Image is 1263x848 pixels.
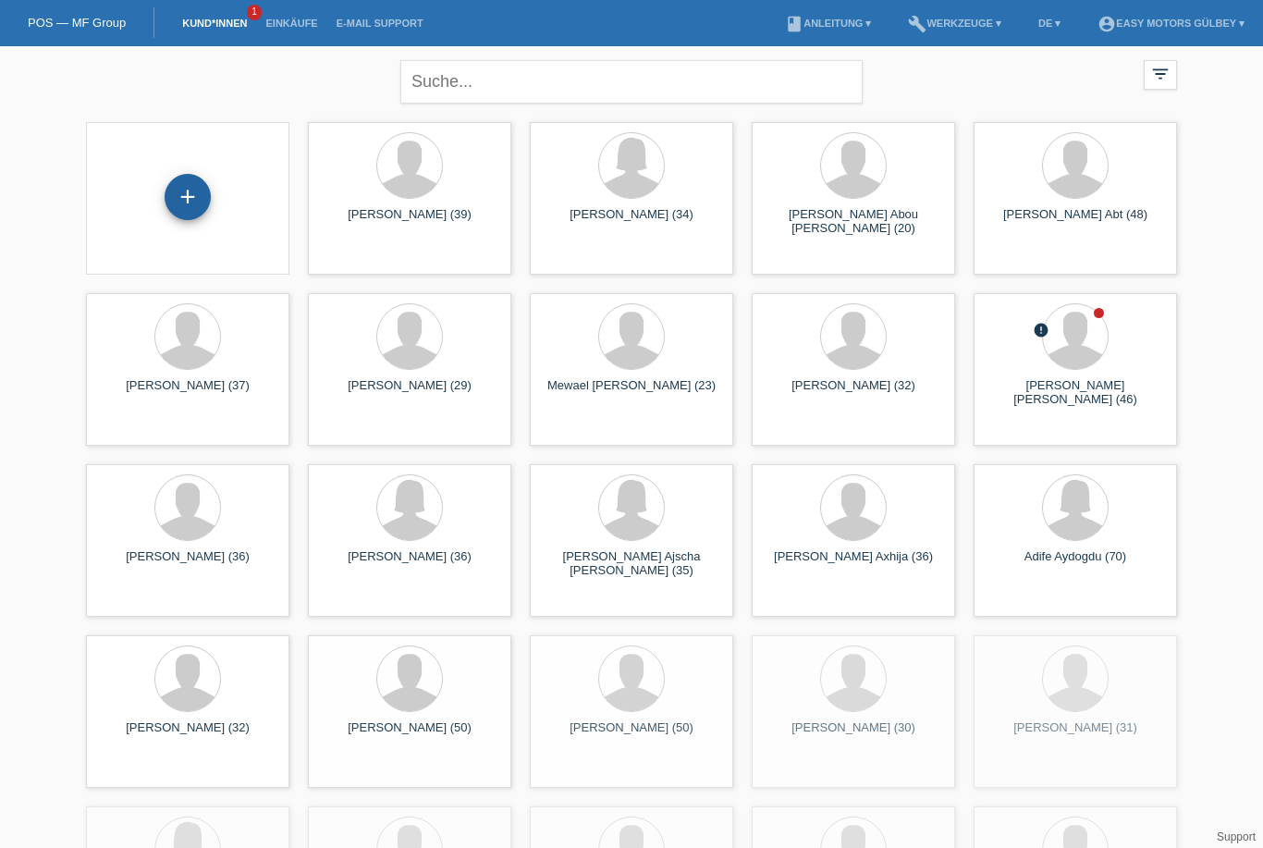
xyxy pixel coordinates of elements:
div: [PERSON_NAME] [PERSON_NAME] (46) [988,378,1162,408]
div: [PERSON_NAME] (50) [545,720,718,750]
div: [PERSON_NAME] Abou [PERSON_NAME] (20) [766,207,940,237]
div: [PERSON_NAME] (36) [323,549,497,579]
div: Unbestätigt, in Bearbeitung [1033,322,1049,341]
div: [PERSON_NAME] (37) [101,378,275,408]
a: E-Mail Support [327,18,433,29]
div: [PERSON_NAME] (34) [545,207,718,237]
a: Support [1217,830,1256,843]
a: Einkäufe [256,18,326,29]
div: [PERSON_NAME] (50) [323,720,497,750]
div: [PERSON_NAME] (39) [323,207,497,237]
div: Adife Aydogdu (70) [988,549,1162,579]
a: account_circleEasy Motors Gülbey ▾ [1088,18,1254,29]
a: DE ▾ [1029,18,1070,29]
div: Mewael [PERSON_NAME] (23) [545,378,718,408]
div: [PERSON_NAME] (30) [766,720,940,750]
div: [PERSON_NAME] (36) [101,549,275,579]
a: buildWerkzeuge ▾ [899,18,1011,29]
i: book [785,15,803,33]
div: [PERSON_NAME] (32) [101,720,275,750]
i: filter_list [1150,64,1171,84]
i: account_circle [1097,15,1116,33]
div: [PERSON_NAME] (32) [766,378,940,408]
i: error [1033,322,1049,338]
div: [PERSON_NAME] Axhija (36) [766,549,940,579]
input: Suche... [400,60,863,104]
div: [PERSON_NAME] (29) [323,378,497,408]
a: POS — MF Group [28,16,126,30]
div: [PERSON_NAME] (31) [988,720,1162,750]
div: Kund*in hinzufügen [166,181,210,213]
div: [PERSON_NAME] Ajscha [PERSON_NAME] (35) [545,549,718,579]
div: [PERSON_NAME] Abt (48) [988,207,1162,237]
span: 1 [247,5,262,20]
i: build [908,15,926,33]
a: bookAnleitung ▾ [776,18,880,29]
a: Kund*innen [173,18,256,29]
